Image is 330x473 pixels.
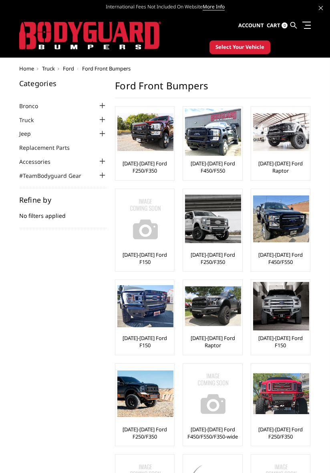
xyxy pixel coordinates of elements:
a: [DATE]-[DATE] Ford F450/F550 [253,251,308,266]
span: 0 [282,22,288,28]
a: [DATE]-[DATE] Ford F250/F350 [117,160,172,174]
h1: Ford Front Bumpers [115,80,311,98]
a: Replacement Parts [19,143,80,152]
span: Select Your Vehicle [215,43,264,51]
span: Ford Front Bumpers [82,65,131,72]
a: More Info [203,3,225,10]
a: Home [19,65,34,72]
a: [DATE]-[DATE] Ford F250/F350 [117,426,172,440]
a: [DATE]-[DATE] Ford F150 [117,251,172,266]
a: No Image [117,191,172,247]
a: Ford [63,65,74,72]
button: Select Your Vehicle [209,40,270,54]
a: No Image [185,366,240,422]
a: Truck [42,65,55,72]
div: No filters applied [19,196,107,228]
a: [DATE]-[DATE] Ford Raptor [253,160,308,174]
img: No Image [185,366,241,422]
a: Accessories [19,157,60,166]
a: [DATE]-[DATE] Ford F250/F350 [185,251,240,266]
a: Truck [19,116,44,124]
a: [DATE]-[DATE] Ford F150 [253,334,308,349]
a: Bronco [19,102,48,110]
a: #TeamBodyguard Gear [19,171,91,180]
h5: Refine by [19,196,107,203]
span: Cart [267,22,280,29]
img: BODYGUARD BUMPERS [19,22,161,50]
img: No Image [117,191,173,247]
a: [DATE]-[DATE] Ford F450/F550 [185,160,240,174]
a: [DATE]-[DATE] Ford F450/F550/F350-wide [185,426,240,440]
a: [DATE]-[DATE] Ford F150 [117,334,172,349]
a: [DATE]-[DATE] Ford F250/F350 [253,426,308,440]
span: Account [238,22,264,29]
a: Jeep [19,129,41,138]
a: Account [238,15,264,36]
a: [DATE]-[DATE] Ford Raptor [185,334,240,349]
h5: Categories [19,80,107,87]
a: Cart 0 [267,15,288,36]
